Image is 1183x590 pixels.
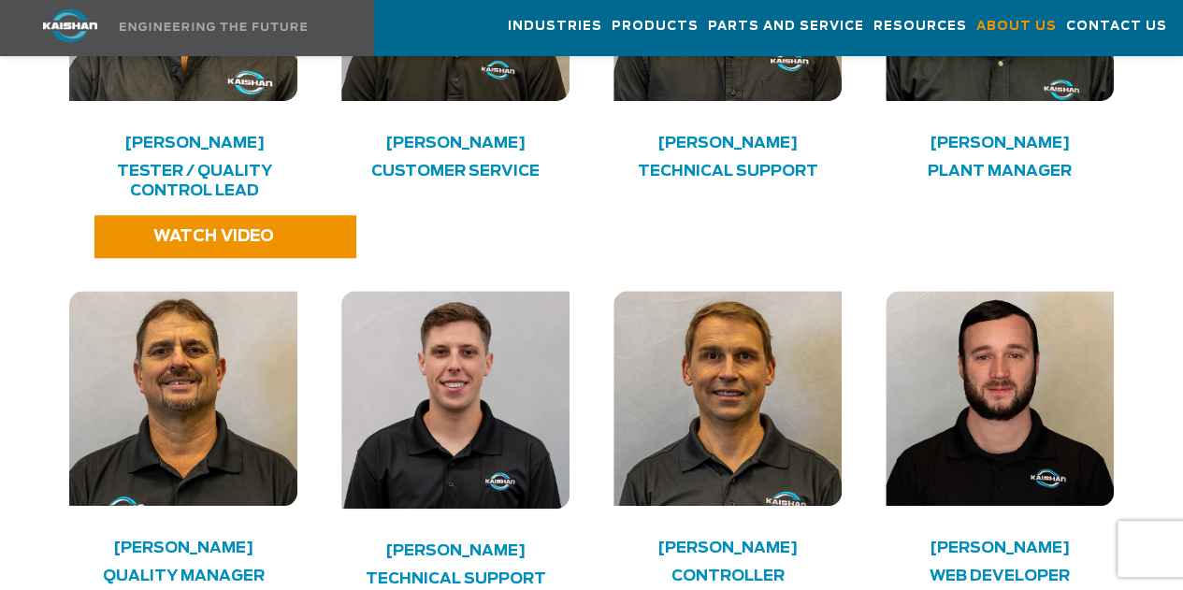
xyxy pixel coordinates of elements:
[93,567,275,586] h4: Quality Manager
[508,16,602,37] span: Industries
[365,546,547,555] h4: [PERSON_NAME]
[636,567,818,586] h4: Controller
[365,138,547,148] h4: [PERSON_NAME]
[365,569,547,589] h4: Technical Support
[612,16,699,37] span: Products
[613,291,842,506] img: kaishan employee
[908,543,1090,553] h4: [PERSON_NAME]
[93,543,275,553] h4: [PERSON_NAME]
[94,215,356,258] a: WATCH VIDEO
[976,1,1057,51] a: About Us
[152,229,273,244] span: WATCH VIDEO
[708,1,864,51] a: Parts and Service
[365,162,547,181] h4: Customer Service
[1066,16,1167,37] span: Contact Us
[908,162,1090,181] h4: Plant Manager
[908,567,1090,586] h4: Web Developer
[976,16,1057,37] span: About Us
[886,291,1114,506] img: kaishan employee
[120,22,307,31] img: Engineering the future
[94,162,295,201] h4: Tester / Quality Control Lead
[708,16,864,37] span: Parts and Service
[1066,1,1167,51] a: Contact Us
[873,1,967,51] a: Resources
[908,138,1090,148] h4: [PERSON_NAME]
[636,543,818,553] h4: [PERSON_NAME]
[873,16,967,37] span: Resources
[94,138,295,148] h4: [PERSON_NAME]
[508,1,602,51] a: Industries
[341,291,570,509] img: kaishan employee
[612,1,699,51] a: Products
[636,138,818,148] h4: [PERSON_NAME]
[69,291,297,506] img: kaishan employee
[636,162,818,181] h4: Technical Support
